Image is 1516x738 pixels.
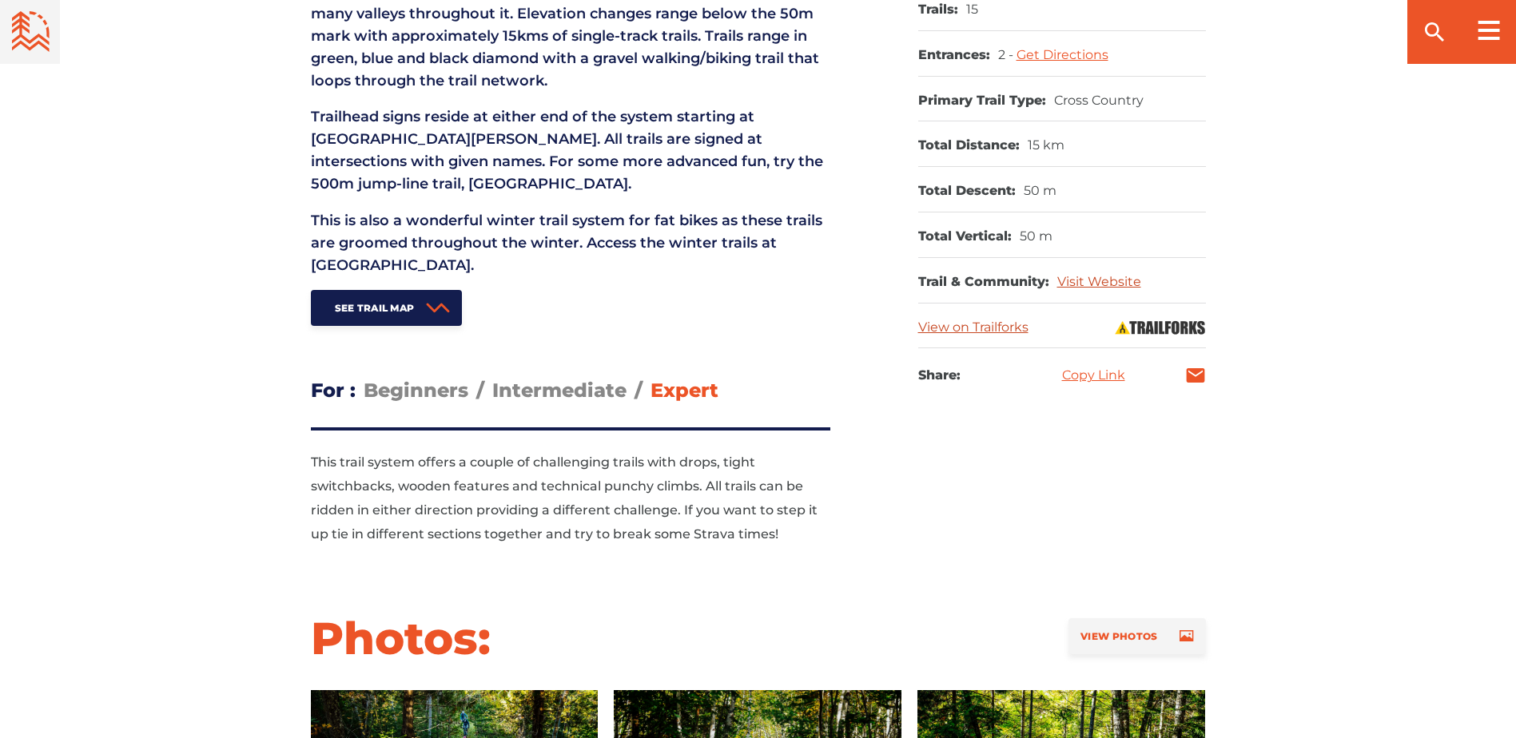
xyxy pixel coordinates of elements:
[335,302,415,314] span: See Trail Map
[1062,369,1125,382] a: Copy Link
[1024,183,1056,200] dd: 50 m
[1422,19,1447,45] ion-icon: search
[364,379,468,402] span: Beginners
[1114,319,1206,335] img: Trailforks
[311,610,491,666] h2: Photos:
[918,364,961,387] h3: Share:
[1020,228,1052,245] dd: 50 m
[1017,47,1108,62] a: Get Directions
[918,319,1029,335] a: View on Trailforks
[311,105,830,195] p: Trailhead signs reside at either end of the system starting at [GEOGRAPHIC_DATA][PERSON_NAME]. Al...
[918,93,1046,109] dt: Primary Trail Type:
[966,2,978,18] dd: 15
[918,47,990,64] dt: Entrances:
[918,2,958,18] dt: Trails:
[311,374,356,407] h3: For
[651,379,718,402] span: Expert
[1185,365,1206,386] a: mail
[492,379,627,402] span: Intermediate
[311,209,830,276] p: This is also a wonderful winter trail system for fat bikes as these trails are groomed throughout...
[311,454,818,542] span: This trail system offers a couple of challenging trails with drops, tight switchbacks, wooden fea...
[918,183,1016,200] dt: Total Descent:
[998,47,1017,62] span: 2
[1057,274,1141,289] a: Visit Website
[1068,618,1205,654] a: View Photos
[918,137,1020,154] dt: Total Distance:
[918,228,1012,245] dt: Total Vertical:
[918,274,1049,291] dt: Trail & Community:
[1054,93,1144,109] dd: Cross Country
[1080,630,1157,642] span: View Photos
[311,290,463,326] a: See Trail Map
[1028,137,1064,154] dd: 15 km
